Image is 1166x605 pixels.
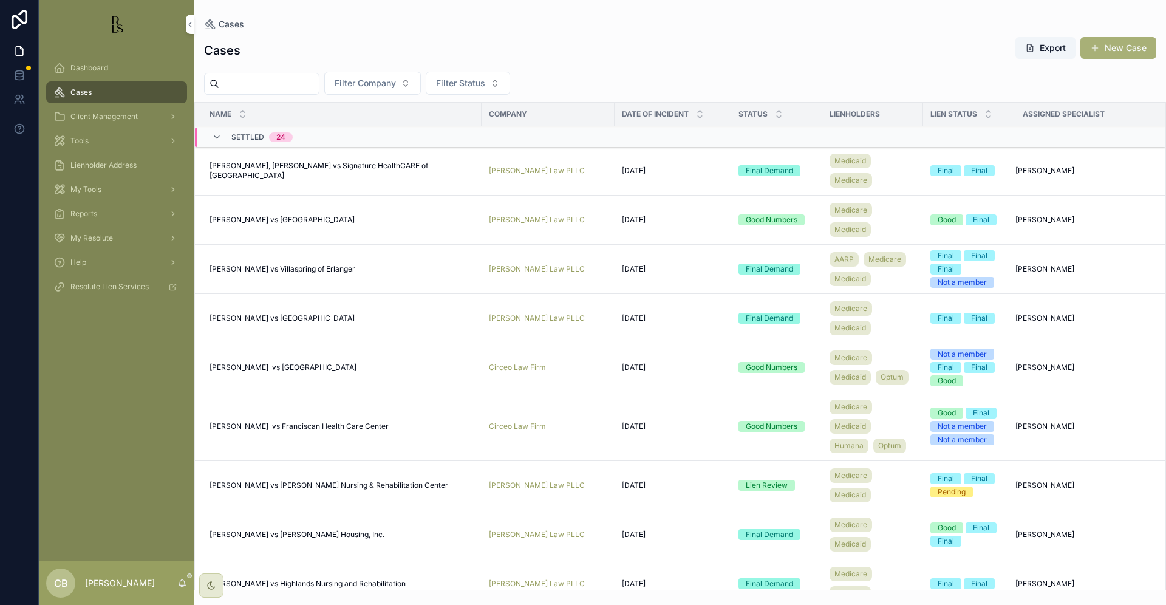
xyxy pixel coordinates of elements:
a: Medicare [830,468,872,483]
a: Final Demand [738,578,815,589]
a: Optum [876,370,909,385]
span: [PERSON_NAME] [1015,579,1074,589]
span: My Tools [70,185,101,194]
a: Good Numbers [738,421,815,432]
a: MedicareMedicaid [830,466,916,505]
span: [PERSON_NAME] vs Highlands Nursing and Rehabilitation [210,579,406,589]
span: Medicaid [834,156,866,166]
a: FinalFinal [930,165,1008,176]
span: [PERSON_NAME] vs [GEOGRAPHIC_DATA] [210,313,355,323]
a: [PERSON_NAME] Law PLLC [489,313,607,323]
div: Final Demand [746,264,793,275]
a: Medicaid [830,222,871,237]
span: CB [54,576,68,590]
a: Medicaid [830,321,871,335]
a: [PERSON_NAME] [1015,215,1151,225]
a: AARP [830,252,859,267]
a: Final Demand [738,165,815,176]
span: Date of Incident [622,109,689,119]
span: Client Management [70,112,138,121]
a: MedicareMedicaidOptum [830,348,916,387]
a: Medicaid [830,488,871,502]
a: [PERSON_NAME] [1015,579,1151,589]
div: Final [938,264,954,275]
a: Reports [46,203,187,225]
a: Medicare [830,173,872,188]
a: MedicareMedicaid [830,200,916,239]
span: [PERSON_NAME] Law PLLC [489,530,585,539]
a: FinalFinal [930,578,1008,589]
span: [PERSON_NAME] vs [GEOGRAPHIC_DATA] [210,215,355,225]
a: Medicare [830,203,872,217]
span: Medicaid [834,225,866,234]
div: Lien Review [746,480,788,491]
div: Final Demand [746,165,793,176]
a: [DATE] [622,215,724,225]
span: Medicaid [834,490,866,500]
a: [PERSON_NAME] Law PLLC [489,579,607,589]
a: [PERSON_NAME] Law PLLC [489,264,607,274]
button: Export [1015,37,1076,59]
span: [PERSON_NAME] [1015,215,1074,225]
a: [PERSON_NAME] Law PLLC [489,166,585,176]
a: Final Demand [738,264,815,275]
span: [PERSON_NAME] vs Franciscan Health Care Center [210,422,389,431]
span: [DATE] [622,422,646,431]
a: Cases [46,81,187,103]
a: [PERSON_NAME] Law PLLC [489,480,607,490]
span: [DATE] [622,313,646,323]
a: [PERSON_NAME] [1015,363,1151,372]
p: [PERSON_NAME] [85,577,155,589]
span: [PERSON_NAME] vs [PERSON_NAME] Nursing & Rehabilitation Center [210,480,448,490]
span: [PERSON_NAME] [1015,166,1074,176]
div: Final [971,473,987,484]
span: Status [738,109,768,119]
a: [PERSON_NAME] Law PLLC [489,313,585,323]
a: Final Demand [738,529,815,540]
div: Final [973,214,989,225]
a: Good Numbers [738,214,815,225]
button: Select Button [426,72,510,95]
span: [PERSON_NAME] [1015,363,1074,372]
a: GoodFinalNot a memberNot a member [930,408,1008,445]
a: [PERSON_NAME] vs Franciscan Health Care Center [210,422,474,431]
span: Filter Status [436,77,485,89]
span: Cases [219,18,244,30]
div: Good [938,214,956,225]
a: Circeo Law Firm [489,363,546,372]
img: App logo [107,15,126,34]
a: [PERSON_NAME] Law PLLC [489,166,607,176]
span: Medicaid [834,274,866,284]
a: Client Management [46,106,187,128]
div: Final [973,408,989,419]
span: [PERSON_NAME] [1015,530,1074,539]
span: Lienholders [830,109,880,119]
span: My Resolute [70,233,113,243]
span: Lienholder Address [70,160,137,170]
a: [DATE] [622,530,724,539]
div: Final [971,313,987,324]
div: Final [938,165,954,176]
a: Medicare [830,301,872,316]
span: AARP [834,255,854,264]
div: Final Demand [746,578,793,589]
span: [PERSON_NAME] vs Villaspring of Erlanger [210,264,355,274]
a: Medicaid [830,586,871,601]
a: [PERSON_NAME] Law PLLC [489,215,607,225]
a: [PERSON_NAME] [1015,530,1151,539]
h1: Cases [204,42,240,59]
a: MedicareMedicaid [830,515,916,554]
a: AARPMedicareMedicaid [830,250,916,289]
span: [DATE] [622,166,646,176]
span: [PERSON_NAME] Law PLLC [489,215,585,225]
a: MedicareMedicaidHumanaOptum [830,397,916,456]
div: scrollable content [39,49,194,313]
div: Good Numbers [746,421,797,432]
a: [PERSON_NAME] Law PLLC [489,579,585,589]
span: Medicare [834,205,867,215]
span: Circeo Law Firm [489,422,546,431]
a: [PERSON_NAME], [PERSON_NAME] vs Signature HealthCARE of [GEOGRAPHIC_DATA] [210,161,474,180]
a: Medicaid [830,370,871,385]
